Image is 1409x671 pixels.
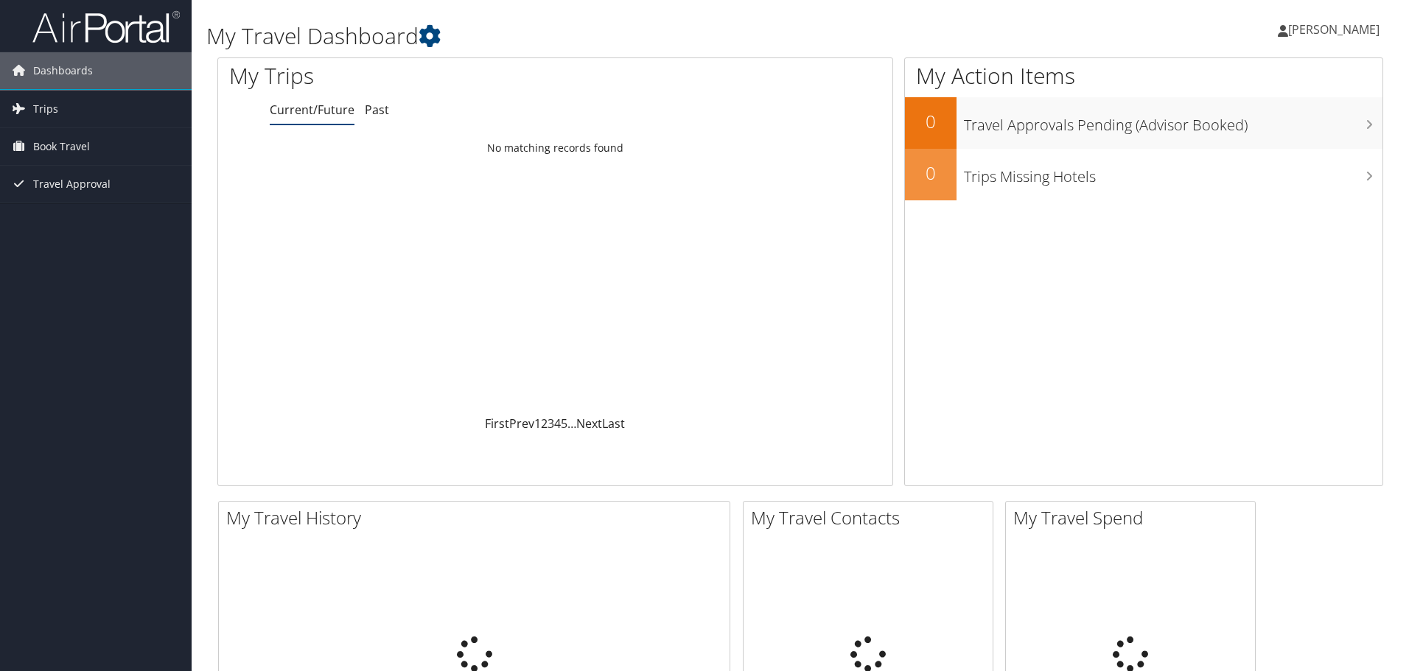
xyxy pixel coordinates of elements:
a: Current/Future [270,102,354,118]
td: No matching records found [218,135,892,161]
a: Past [365,102,389,118]
a: [PERSON_NAME] [1278,7,1394,52]
a: First [485,415,509,432]
span: [PERSON_NAME] [1288,21,1380,38]
a: 0Trips Missing Hotels [905,149,1382,200]
span: Travel Approval [33,166,111,203]
h2: 0 [905,109,957,134]
h2: 0 [905,161,957,186]
a: 4 [554,415,561,432]
h1: My Travel Dashboard [206,21,999,52]
a: 0Travel Approvals Pending (Advisor Booked) [905,97,1382,149]
span: Trips [33,91,58,127]
h1: My Action Items [905,60,1382,91]
a: 1 [534,415,541,432]
h1: My Trips [229,60,601,91]
h2: My Travel Spend [1013,505,1255,530]
span: … [567,415,576,432]
img: airportal-logo.png [32,10,180,44]
a: Last [602,415,625,432]
h2: My Travel History [226,505,730,530]
h3: Trips Missing Hotels [964,159,1382,187]
a: Prev [509,415,534,432]
h3: Travel Approvals Pending (Advisor Booked) [964,108,1382,136]
a: 3 [548,415,554,432]
a: Next [576,415,602,432]
a: 2 [541,415,548,432]
span: Book Travel [33,128,90,165]
h2: My Travel Contacts [751,505,993,530]
span: Dashboards [33,52,93,89]
a: 5 [561,415,567,432]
